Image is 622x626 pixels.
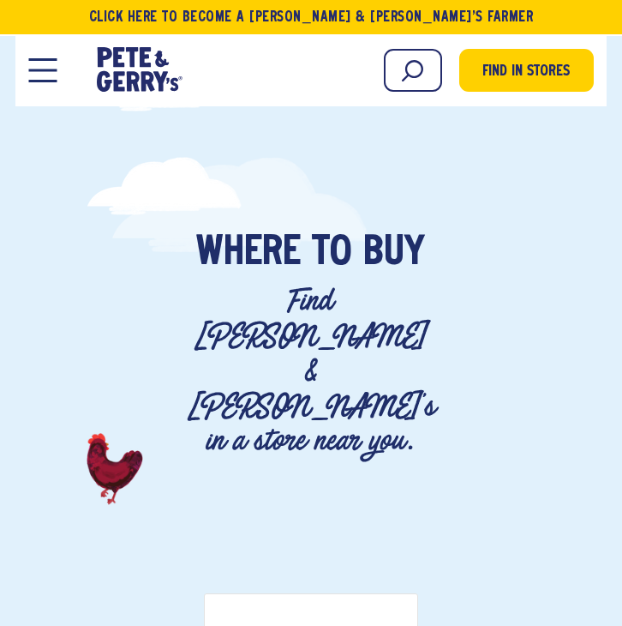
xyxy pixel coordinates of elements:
[312,232,352,275] span: To
[363,232,425,275] span: Buy
[28,58,57,82] button: Open Mobile Menu Modal Dialog
[459,49,594,92] a: Find in Stores
[384,49,442,92] input: Search
[188,284,434,459] p: Find [PERSON_NAME] & [PERSON_NAME]'s in a store near you.
[482,61,570,84] span: Find in Stores
[196,232,301,275] span: Where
